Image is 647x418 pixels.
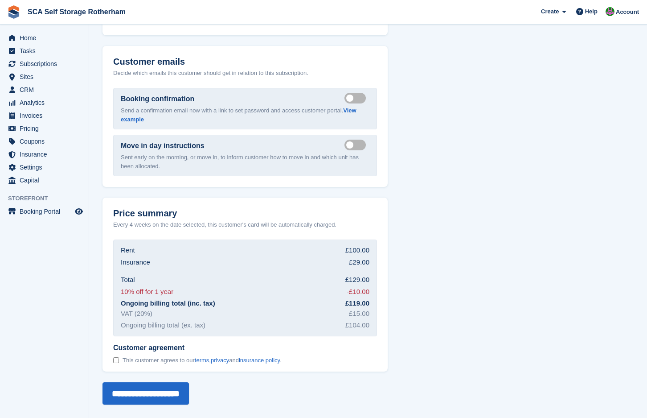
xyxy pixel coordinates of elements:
div: 10% off for 1 year [121,287,173,297]
img: stora-icon-8386f47178a22dfd0bd8f6a31ec36ba5ce8667c1dd55bd0f319d3a0aa187defe.svg [7,5,20,19]
a: SCA Self Storage Rotherham [24,4,129,19]
a: privacy [211,357,229,364]
a: insurance policy [239,357,280,364]
div: £15.00 [349,309,369,319]
span: This customer agrees to our , and . [123,357,282,364]
div: Insurance [121,257,150,268]
h2: Price summary [113,208,377,219]
span: Analytics [20,96,73,109]
p: Sent early on the morning, or move in, to inform customer how to move in and which unit has been ... [121,153,369,170]
a: menu [4,122,84,135]
a: menu [4,109,84,122]
span: Tasks [20,45,73,57]
label: Send booking confirmation email [344,97,369,99]
span: Insurance [20,148,73,161]
div: Total [121,275,135,285]
a: menu [4,32,84,44]
span: Settings [20,161,73,174]
a: menu [4,161,84,174]
a: terms [195,357,209,364]
div: £100.00 [345,245,369,256]
div: -£10.00 [347,287,369,297]
a: menu [4,70,84,83]
label: Move in day instructions [121,141,205,151]
a: View example [121,107,356,123]
label: Booking confirmation [121,94,194,104]
input: Customer agreement This customer agrees to ourterms,privacyandinsurance policy. [113,357,119,363]
span: Coupons [20,135,73,148]
p: Send a confirmation email now with a link to set password and access customer portal. [121,106,369,124]
div: Rent [121,245,135,256]
label: Send move in day email [344,144,369,145]
span: Capital [20,174,73,186]
span: Pricing [20,122,73,135]
div: Ongoing billing total (inc. tax) [121,298,215,309]
span: Create [541,7,559,16]
a: menu [4,45,84,57]
div: VAT (20%) [121,309,152,319]
a: menu [4,148,84,161]
img: Sarah Race [606,7,614,16]
a: menu [4,205,84,218]
p: Decide which emails this customer should get in relation to this subscription. [113,69,377,78]
span: Sites [20,70,73,83]
p: Every 4 weeks on the date selected, this customer's card will be automatically charged. [113,220,336,229]
div: £119.00 [345,298,369,309]
span: CRM [20,83,73,96]
span: Customer agreement [113,344,282,352]
a: Preview store [74,206,84,217]
a: menu [4,83,84,96]
span: Invoices [20,109,73,122]
a: menu [4,58,84,70]
span: Subscriptions [20,58,73,70]
a: menu [4,135,84,148]
span: Storefront [8,194,89,203]
div: £104.00 [345,320,369,331]
span: Account [616,8,639,17]
span: Home [20,32,73,44]
div: Ongoing billing total (ex. tax) [121,320,205,331]
div: £29.00 [349,257,369,268]
span: Help [585,7,598,16]
a: menu [4,174,84,186]
div: £129.00 [345,275,369,285]
h2: Customer emails [113,57,377,67]
span: Booking Portal [20,205,73,218]
a: menu [4,96,84,109]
